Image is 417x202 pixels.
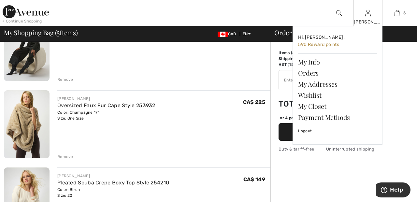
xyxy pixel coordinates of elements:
a: Payment Methods [298,112,377,123]
a: My Info [298,56,377,67]
input: Promo code [279,70,358,90]
td: Total [279,93,314,115]
div: [PERSON_NAME] [354,19,382,25]
span: CAD [218,32,239,36]
span: Hi, [PERSON_NAME] ! [298,35,345,40]
span: 5 [57,28,60,36]
div: [PERSON_NAME] [57,173,169,179]
span: 590 Reward points [298,42,339,47]
iframe: Opens a widget where you can find more information [376,182,410,199]
div: Color: Champagne 171 Size: One Size [57,109,155,121]
span: 5 [403,10,406,16]
a: Hi, [PERSON_NAME] ! 590 Reward points [298,32,377,51]
span: My Shopping Bag ( Items) [4,29,78,36]
div: or 4 payments ofCA$ 224.54withSezzle Click to learn more about Sezzle [279,115,376,123]
div: Color: Birch Size: 20 [57,187,169,198]
a: Wishlist [298,90,377,101]
a: Pleated Scuba Crepe Boxy Top Style 254210 [57,180,169,186]
img: search the website [336,9,342,17]
a: 5 [383,9,411,17]
a: Logout [298,123,377,139]
div: Remove [57,154,73,160]
div: Order Summary [266,29,413,36]
td: Items ( ) [279,50,314,56]
img: Oversized Faux Fur Cape Style 253932 [4,90,50,159]
span: CA$ 225 [243,99,265,105]
a: My Addresses [298,79,377,90]
span: CA$ 149 [243,176,265,182]
img: 1ère Avenue [3,5,49,18]
span: EN [243,32,251,36]
div: Remove [57,77,73,82]
td: HST (15%) [279,62,314,67]
a: Oversized Faux Fur Cape Style 253932 [57,102,155,108]
td: Shipping [279,56,314,62]
div: < Continue Shopping [3,18,42,24]
img: My Info [365,9,371,17]
div: or 4 payments of with [280,115,376,121]
a: My Closet [298,101,377,112]
div: [PERSON_NAME] [57,96,155,102]
div: Duty & tariff-free | Uninterrupted shipping [279,146,376,152]
a: Sign In [365,10,371,16]
a: Orders [298,67,377,79]
button: Proceed to Summary [279,123,376,141]
img: My Bag [395,9,400,17]
img: Canadian Dollar [218,32,228,37]
img: Wide-Leg Mid-Rise Trousers Style 254012 [4,13,50,81]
